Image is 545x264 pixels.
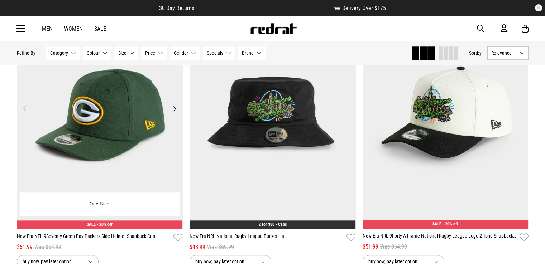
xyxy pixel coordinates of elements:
span: Free Delivery Over $175 [330,5,386,11]
button: One Size [84,198,115,211]
a: New Era NRL 9Forty A-Frame National Rugby League Logo 2-Tone Snapback Cap [363,232,517,243]
button: Colour [83,46,111,60]
span: Price [145,50,155,56]
span: $51.99 [363,243,378,251]
span: Brand [242,50,254,56]
button: Open LiveChat chat widget [6,3,27,24]
button: Sortby [469,49,482,57]
span: Was $69.99 [207,243,234,251]
span: SALE [87,222,96,227]
span: Colour [87,50,100,56]
span: Category [50,50,68,56]
button: Brand [238,46,266,60]
a: Sale [94,25,106,32]
span: Was $64.99 [34,243,61,251]
p: Refine By [17,50,35,56]
span: by [477,50,482,56]
span: Gender [174,50,188,56]
button: Size [114,46,138,60]
span: 30 Day Returns [159,5,194,11]
span: - 20% off [97,222,113,227]
img: Redrat logo [250,23,297,34]
iframe: Customer reviews powered by Trustpilot [209,4,316,11]
a: 2 for $80 - Caps [258,222,286,227]
button: Specials [203,46,235,60]
button: Previous [20,104,29,113]
button: Category [46,46,80,60]
a: New Era NFL 9Seventy Green Bay Packers Side Helmet Snapback Cap [17,233,171,243]
span: $48.99 [190,243,205,251]
span: Relevance [491,50,517,56]
span: - 20% off [443,221,458,226]
a: Men [42,25,53,32]
span: Size [118,50,126,56]
button: Next [170,104,179,113]
button: Price [141,46,167,60]
span: $51.99 [17,243,33,251]
span: Was $64.99 [380,243,407,251]
a: Women [64,25,83,32]
span: SALE [432,221,441,226]
span: Specials [207,50,223,56]
button: Gender [170,46,200,60]
button: Relevance [487,46,529,60]
a: New Era NRL National Rugby League Bucket Hat [190,233,344,243]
